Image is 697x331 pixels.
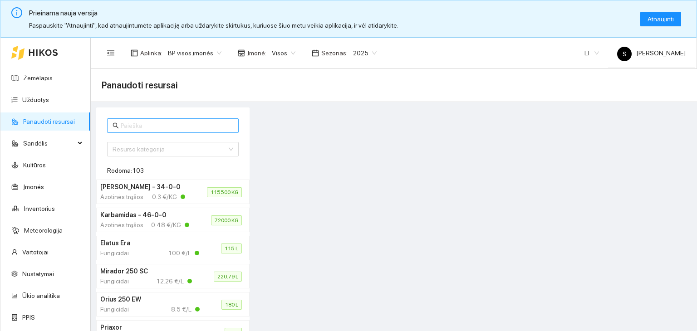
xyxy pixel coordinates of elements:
[168,46,221,60] span: BP visos įmonės
[22,292,60,299] a: Ūkio analitika
[648,14,674,24] span: Atnaujinti
[22,270,54,277] a: Nustatymai
[100,304,134,314] div: Fungicidai
[102,44,120,62] button: menu-fold
[140,48,162,58] span: Aplinka :
[221,243,242,253] span: 115 L
[584,46,599,60] span: LT
[100,266,191,276] h4: Mirador 250 SC
[100,192,143,202] div: Azotinės trąšos
[272,46,295,60] span: Visos
[168,248,199,258] div: 100 €/L
[107,49,115,57] span: menu-fold
[131,49,138,57] span: layout
[22,96,49,103] a: Užduotys
[247,48,266,58] span: Įmonė :
[152,192,185,202] div: 0.3 €/KG
[23,74,53,82] a: Žemėlapis
[221,300,242,310] span: 180 L
[24,227,63,234] a: Meteorologija
[353,46,377,60] span: 2025
[11,7,22,18] span: info-circle
[23,183,44,190] a: Įmonės
[100,238,191,248] h4: Elatus Era
[29,7,637,19] div: Prieinama nauja versija
[100,210,189,220] h4: Karbamidas - 46-0-0
[24,205,55,212] a: Inventorius
[211,215,242,225] span: 72000 KG
[100,276,134,286] div: Fungicidai
[23,118,75,125] a: Panaudoti resursai
[113,122,119,129] span: search
[22,248,49,256] a: Vartotojai
[312,49,319,57] span: calendar
[100,294,191,304] h4: Orius 250 EW
[100,220,143,230] div: Azotinės trąšos
[102,78,178,92] span: Panaudoti resursai
[171,304,200,314] div: 8.5 €/L
[617,49,686,57] span: [PERSON_NAME]
[121,121,233,131] input: Paieška
[23,134,75,152] span: Sandėlis
[100,182,185,192] h4: [PERSON_NAME] - 34-0-0
[623,47,627,61] span: S
[640,12,681,26] button: Atnaujinti
[321,48,348,58] span: Sezonas :
[207,187,242,197] span: 115500 KG
[214,272,242,282] span: 220.79 L
[107,167,144,174] span: Rodoma: 103
[22,314,35,321] a: PPIS
[100,248,134,258] div: Fungicidai
[29,20,637,30] div: Paspauskite "Atnaujinti", kad atnaujintumėte aplikaciją arba uždarykite skirtukus, kuriuose šiuo ...
[151,220,189,230] div: 0.48 €/KG
[156,276,192,286] div: 12.26 €/L
[238,49,245,57] span: shop
[23,161,46,169] a: Kultūros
